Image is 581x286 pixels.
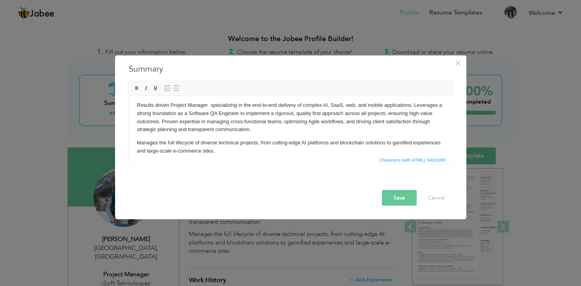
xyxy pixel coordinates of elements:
button: Close [452,56,464,69]
h3: Summary [129,63,453,75]
a: Underline [151,84,160,92]
span: Characters (with HTML): 648/1000 [378,156,447,163]
a: Insert/Remove Bulleted List [173,84,181,92]
button: Cancel [420,190,453,205]
a: Bold [133,84,141,92]
a: Insert/Remove Numbered List [163,84,172,92]
button: Save [382,190,417,205]
span: × [455,56,461,70]
div: Statistics [378,156,448,163]
a: Italic [142,84,151,92]
iframe: Rich Text Editor, summaryEditor [129,96,452,155]
p: Manages the full lifecycle of diverse technical projects, from cutting-edge AI platforms and bloc... [8,43,315,59]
